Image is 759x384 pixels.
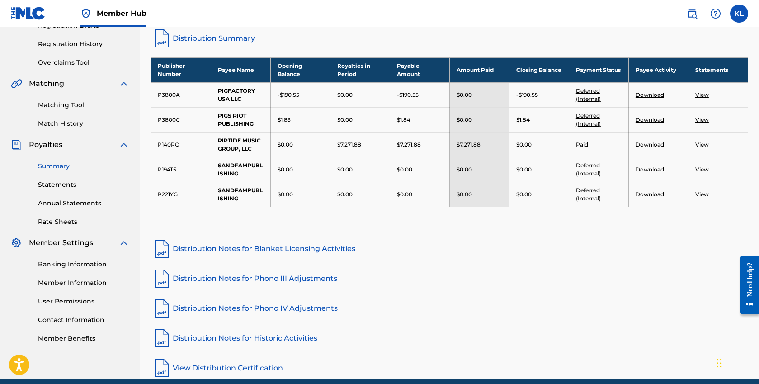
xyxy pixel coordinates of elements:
[695,166,709,173] a: View
[337,116,353,124] p: $0.00
[270,57,330,82] th: Opening Balance
[449,57,509,82] th: Amount Paid
[151,298,173,319] img: pdf
[337,141,361,149] p: $7,271.88
[636,141,664,148] a: Download
[457,91,472,99] p: $0.00
[337,166,353,174] p: $0.00
[397,166,412,174] p: $0.00
[151,327,173,349] img: pdf
[29,237,93,248] span: Member Settings
[118,78,129,89] img: expand
[11,139,22,150] img: Royalties
[397,190,412,199] p: $0.00
[151,132,211,157] td: P140RQ
[717,350,722,377] div: Drag
[151,298,748,319] a: Distribution Notes for Phono IV Adjustments
[38,199,129,208] a: Annual Statements
[211,82,270,107] td: PIGFACTORY USA LLC
[29,78,64,89] span: Matching
[38,58,129,67] a: Overclaims Tool
[707,5,725,23] div: Help
[569,57,628,82] th: Payment Status
[11,237,22,248] img: Member Settings
[390,57,449,82] th: Payable Amount
[151,238,173,260] img: pdf
[97,8,146,19] span: Member Hub
[397,141,421,149] p: $7,271.88
[151,182,211,207] td: P221YG
[151,357,748,379] a: View Distribution Certification
[151,57,211,82] th: Publisher Number
[151,357,173,379] img: pdf
[688,57,748,82] th: Statements
[695,141,709,148] a: View
[151,238,748,260] a: Distribution Notes for Blanket Licensing Activities
[11,78,22,89] img: Matching
[151,107,211,132] td: P3800C
[628,57,688,82] th: Payee Activity
[516,190,532,199] p: $0.00
[337,91,353,99] p: $0.00
[576,112,601,127] a: Deferred (Internal)
[11,7,46,20] img: MLC Logo
[730,5,748,23] div: User Menu
[38,180,129,190] a: Statements
[337,190,353,199] p: $0.00
[38,315,129,325] a: Contact Information
[636,91,664,98] a: Download
[38,278,129,288] a: Member Information
[710,8,721,19] img: help
[38,161,129,171] a: Summary
[151,82,211,107] td: P3800A
[714,341,759,384] iframe: Chat Widget
[118,139,129,150] img: expand
[687,8,698,19] img: search
[576,141,588,148] a: Paid
[151,28,173,49] img: distribution-summary-pdf
[38,297,129,306] a: User Permissions
[151,268,748,289] a: Distribution Notes for Phono III Adjustments
[151,327,748,349] a: Distribution Notes for Historic Activities
[516,116,530,124] p: $1.84
[38,260,129,269] a: Banking Information
[38,217,129,227] a: Rate Sheets
[151,268,173,289] img: pdf
[278,91,299,99] p: -$190.55
[576,162,601,177] a: Deferred (Internal)
[695,191,709,198] a: View
[734,249,759,322] iframe: Resource Center
[683,5,701,23] a: Public Search
[211,57,270,82] th: Payee Name
[457,116,472,124] p: $0.00
[151,157,211,182] td: P194T5
[278,166,293,174] p: $0.00
[211,107,270,132] td: PIGS RIOT PUBLISHING
[516,91,538,99] p: -$190.55
[278,141,293,149] p: $0.00
[516,166,532,174] p: $0.00
[457,141,481,149] p: $7,271.88
[29,139,62,150] span: Royalties
[211,182,270,207] td: SANDFAMPUBLISHING
[80,8,91,19] img: Top Rightsholder
[509,57,569,82] th: Closing Balance
[278,116,291,124] p: $1.83
[151,28,748,49] a: Distribution Summary
[38,39,129,49] a: Registration History
[457,190,472,199] p: $0.00
[516,141,532,149] p: $0.00
[397,91,419,99] p: -$190.55
[38,100,129,110] a: Matching Tool
[38,334,129,343] a: Member Benefits
[330,57,390,82] th: Royalties in Period
[457,166,472,174] p: $0.00
[211,132,270,157] td: RIPTIDE MUSIC GROUP, LLC
[118,237,129,248] img: expand
[397,116,410,124] p: $1.84
[636,166,664,173] a: Download
[576,187,601,202] a: Deferred (Internal)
